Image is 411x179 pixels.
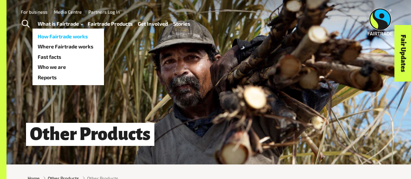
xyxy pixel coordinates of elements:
a: Toggle Search [18,16,33,32]
a: Media Centre [54,9,82,15]
a: Get Involved [138,19,168,28]
a: Reports [32,72,104,83]
img: Fairtrade Australia New Zealand logo [368,8,393,35]
a: Fairtrade Products [88,19,133,28]
a: Fast facts [32,52,104,62]
a: Where Fairtrade works [32,41,104,52]
a: Partners Log In [88,9,120,15]
a: Stories [173,19,190,28]
h1: Other Products [26,123,154,146]
a: Who we are [32,62,104,72]
a: For business [21,9,47,15]
a: What is Fairtrade [38,19,83,28]
a: How Fairtrade works [32,31,104,42]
